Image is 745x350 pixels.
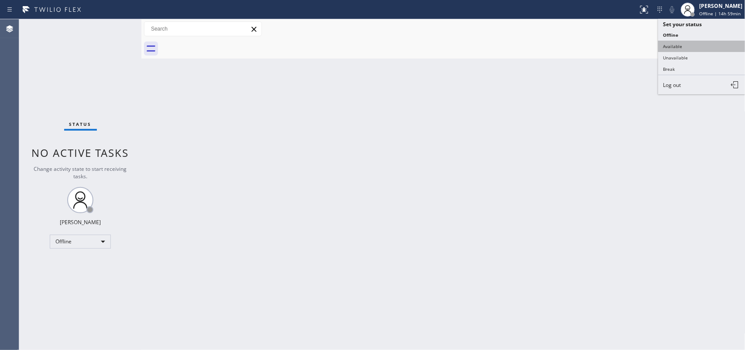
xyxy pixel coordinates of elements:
div: Offline [50,235,111,249]
span: Status [69,121,92,127]
button: Mute [666,3,678,16]
span: No active tasks [32,146,129,160]
span: Change activity state to start receiving tasks. [34,165,127,180]
input: Search [144,22,261,36]
span: Offline | 14h 59min [699,10,741,17]
div: [PERSON_NAME] [699,2,742,10]
div: [PERSON_NAME] [60,218,101,226]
